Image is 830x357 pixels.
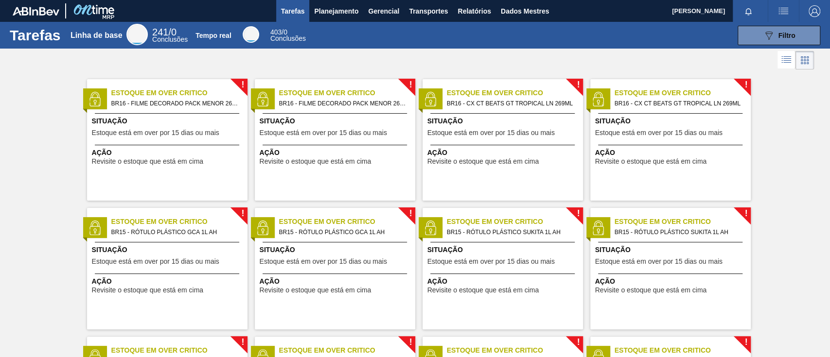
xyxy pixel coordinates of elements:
[111,345,247,356] span: Estoque em Over Critico
[270,29,306,42] div: Tempo real
[595,129,723,136] font: Estoque está em over por 15 dias ou mais
[88,92,102,106] img: status
[279,89,375,97] font: Estoque em Over Critico
[577,80,580,89] font: !
[111,88,247,98] span: Estoque em Over Critico
[111,217,247,227] span: Estoque em Over Critico
[241,337,244,347] font: !
[92,149,112,156] font: Ação
[447,89,543,97] font: Estoque em Over Critico
[423,92,438,106] img: status
[279,98,407,109] span: BR16 - FILME DECORADO PACK MENOR 269ML
[260,116,413,126] span: Situação
[595,257,723,265] font: Estoque está em over por 15 dias ou mais
[241,80,244,89] font: !
[615,345,751,356] span: Estoque em Over Critico
[447,218,543,225] font: Estoque em Over Critico
[733,4,764,18] button: Notificações
[615,346,711,354] font: Estoque em Over Critico
[92,258,219,265] span: Estoque está em over por 15 dias ou mais
[672,7,725,15] font: [PERSON_NAME]
[595,116,748,126] span: Situação
[92,246,127,254] font: Situação
[270,28,282,36] span: 403
[92,277,112,285] font: Ação
[595,246,631,254] font: Situação
[260,286,371,294] font: Revisite o estoque que está em cima
[260,149,280,156] font: Ação
[283,28,287,36] font: 0
[92,286,204,294] font: Revisite o estoque que está em cima
[447,217,583,227] span: Estoque em Over Critico
[279,88,415,98] span: Estoque em Over Critico
[595,245,748,255] span: Situação
[778,32,795,39] font: Filtro
[92,117,127,125] font: Situação
[595,277,615,285] font: Ação
[458,7,491,15] font: Relatórios
[111,89,208,97] font: Estoque em Over Critico
[427,277,447,285] font: Ação
[615,89,711,97] font: Estoque em Over Critico
[111,100,244,107] font: BR16 - FILME DECORADO PACK MENOR 269ML
[427,245,581,255] span: Situação
[795,51,814,69] div: Visão em Cards
[255,92,270,106] img: status
[171,27,177,37] font: 0
[281,7,305,15] font: Tarefas
[615,229,728,236] font: BR15 - RÓTULO PLÁSTICO SUKITA 1L AH
[279,218,375,225] font: Estoque em Over Critico
[241,208,244,218] font: !
[744,337,747,347] font: !
[595,286,707,294] font: Revisite o estoque que está em cima
[111,98,240,109] span: BR16 - FILME DECORADO PACK MENOR 269ML
[260,246,295,254] font: Situação
[111,227,240,238] span: BR15 - RÓTULO PLÁSTICO GCA 1L AH
[10,27,61,43] font: Tarefas
[409,7,448,15] font: Transportes
[595,117,631,125] font: Situação
[615,227,743,238] span: BR15 - RÓTULO PLÁSTICO SUKITA 1L AH
[260,129,387,136] font: Estoque está em over por 15 dias ou mais
[92,157,204,165] font: Revisite o estoque que está em cima
[615,218,711,225] font: Estoque em Over Critico
[260,257,387,265] font: Estoque está em over por 15 dias ou mais
[447,100,573,107] font: BR16 - CX CT BEATS GT TROPICAL LN 269ML
[92,129,219,136] font: Estoque está em over por 15 dias ou mais
[427,157,539,165] font: Revisite o estoque que está em cima
[126,24,148,45] div: Linha de base
[427,129,555,136] span: Estoque está em over por 15 dias ou mais
[738,26,820,45] button: Filtro
[92,245,245,255] span: Situação
[427,117,463,125] font: Situação
[168,27,171,37] font: /
[111,229,217,236] font: BR15 - RÓTULO PLÁSTICO GCA 1L AH
[591,92,605,106] img: status
[447,346,543,354] font: Estoque em Over Critico
[279,345,415,356] span: Estoque em Over Critico
[427,116,581,126] span: Situação
[152,28,188,43] div: Linha de base
[577,208,580,218] font: !
[243,26,259,43] div: Tempo real
[13,7,59,16] img: TNhmsLtSVTkK8tSr43FrP2fwEKptu5GPRR3wAAAABJRU5ErkJggg==
[279,100,411,107] font: BR16 - FILME DECORADO PACK MENOR 269ML
[777,51,795,69] div: Visão em Lista
[427,286,539,294] font: Revisite o estoque que está em cima
[314,7,358,15] font: Planejamento
[260,157,371,165] font: Revisite o estoque que está em cima
[423,221,438,235] img: status
[427,149,447,156] font: Ação
[577,337,580,347] font: !
[279,227,407,238] span: BR15 - RÓTULO PLÁSTICO GCA 1L AH
[368,7,399,15] font: Gerencial
[111,218,208,225] font: Estoque em Over Critico
[744,80,747,89] font: !
[260,277,280,285] font: Ação
[260,245,413,255] span: Situação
